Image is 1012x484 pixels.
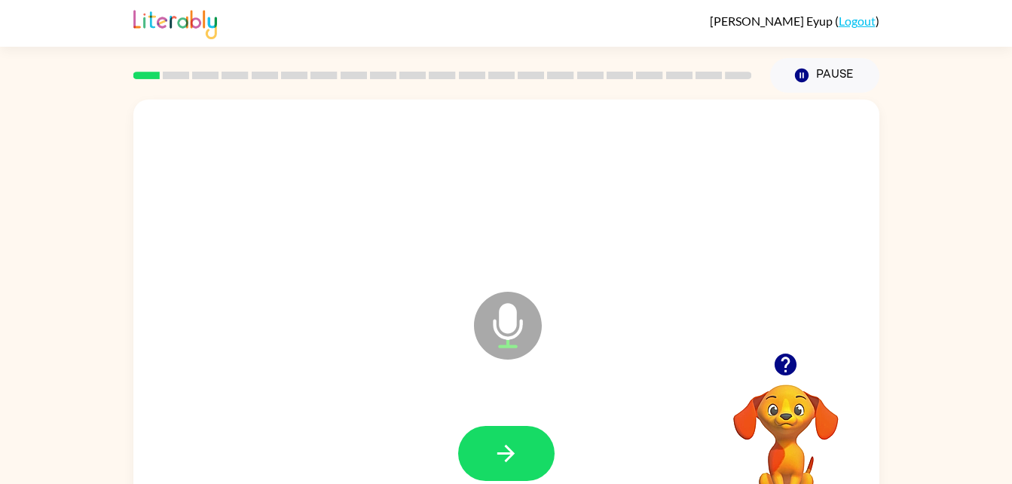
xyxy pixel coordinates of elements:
[133,6,217,39] img: Literably
[839,14,876,28] a: Logout
[710,14,879,28] div: ( )
[770,58,879,93] button: Pause
[710,14,835,28] span: [PERSON_NAME] Eyup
